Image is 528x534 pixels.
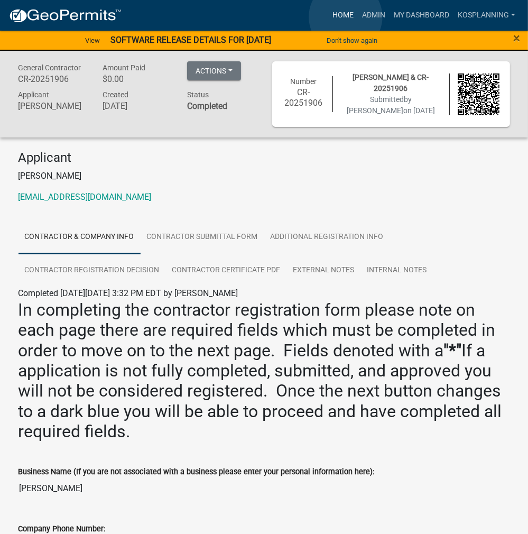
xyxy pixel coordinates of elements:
[328,5,358,25] a: Home
[18,170,510,182] p: [PERSON_NAME]
[141,220,264,254] a: Contractor Submittal Form
[81,32,104,49] a: View
[390,5,453,25] a: My Dashboard
[18,192,152,202] a: [EMAIL_ADDRESS][DOMAIN_NAME]
[347,95,435,115] span: Submitted on [DATE]
[290,77,317,86] span: Number
[187,101,227,111] strong: Completed
[18,468,375,476] label: Business Name (If you are not associated with a business please enter your personal information h...
[361,254,433,288] a: Internal Notes
[513,32,520,44] button: Close
[103,63,145,72] span: Amount Paid
[18,90,50,99] span: Applicant
[18,150,510,165] h4: Applicant
[287,254,361,288] a: External Notes
[187,90,209,99] span: Status
[18,300,510,442] h2: In completing the contractor registration form please note on each page there are required fields...
[110,35,271,45] strong: SOFTWARE RELEASE DETAILS FOR [DATE]
[18,526,106,533] label: Company Phone Number:
[513,31,520,45] span: ×
[18,288,238,298] span: Completed [DATE][DATE] 3:32 PM EDT by [PERSON_NAME]
[264,220,390,254] a: Additional Registration Info
[166,254,287,288] a: Contractor Certificate PDF
[18,63,81,72] span: General Contractor
[103,90,128,99] span: Created
[18,220,141,254] a: Contractor & Company Info
[358,5,390,25] a: Admin
[187,61,241,80] button: Actions
[18,74,87,84] h6: CR-20251906
[283,87,325,107] h6: CR-20251906
[18,101,87,111] h6: [PERSON_NAME]
[458,73,499,115] img: QR code
[18,254,166,288] a: Contractor Registration Decision
[103,101,171,111] h6: [DATE]
[322,32,382,49] button: Don't show again
[453,5,520,25] a: kosplanning
[353,73,429,93] span: [PERSON_NAME] & CR-20251906
[103,74,171,84] h6: $0.00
